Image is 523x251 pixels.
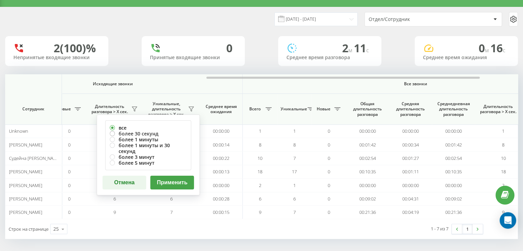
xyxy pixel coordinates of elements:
td: 00:00:00 [346,124,389,138]
label: более 30 секунд [110,131,187,137]
a: 1 [462,224,472,234]
td: 00:00:00 [200,178,243,192]
span: Общая длительность разговора [351,101,384,117]
span: 2 [502,182,504,188]
span: 10 [258,155,262,161]
td: 00:21:36 [432,206,475,219]
td: 00:00:14 [200,138,243,151]
div: 0 [226,42,232,55]
td: 00:00:22 [200,152,243,165]
span: 0 [68,142,70,148]
td: 00:10:35 [432,165,475,178]
label: более 3 минут [110,154,187,160]
span: 0 [328,142,330,148]
td: 00:00:00 [432,124,475,138]
span: 7 [293,155,296,161]
span: [PERSON_NAME] [9,209,42,215]
div: 25 [53,226,59,232]
td: 00:00:00 [346,178,389,192]
td: 00:21:36 [346,206,389,219]
span: 0 [328,182,330,188]
span: 6 [293,196,296,202]
span: Уникальные, длительность разговора > Х сек. [146,101,186,117]
label: более 5 минут [110,160,187,166]
span: 17 [292,168,297,175]
span: 0 [328,128,330,134]
span: Новые [55,106,73,112]
span: 9 [502,209,504,215]
span: 0 [328,155,330,161]
td: 00:09:02 [346,192,389,206]
span: 0 [328,209,330,215]
span: 6 [170,196,173,202]
span: 10 [501,155,506,161]
span: Средняя длительность разговора [394,101,427,117]
span: Всего [246,106,263,112]
td: 00:00:13 [200,165,243,178]
span: c [503,46,505,54]
td: 00:02:54 [432,152,475,165]
td: 00:01:42 [432,138,475,151]
td: 00:01:27 [389,152,432,165]
span: Среднее время ожидания [205,104,237,114]
span: c [366,46,369,54]
span: Новые [315,106,332,112]
span: 8 [293,142,296,148]
span: Unknown [9,128,28,134]
span: 7 [170,209,173,215]
span: Судейна [PERSON_NAME] [9,155,61,161]
span: Среднедневная длительность разговора [437,101,470,117]
span: 8 [502,142,504,148]
div: 2 (100)% [54,42,96,55]
span: 18 [501,168,506,175]
span: 0 [328,168,330,175]
div: 1 - 7 из 7 [431,225,448,232]
span: 0 [68,168,70,175]
td: 00:00:34 [389,138,432,151]
span: 7 [293,209,296,215]
span: 0 [68,182,70,188]
td: 00:01:11 [389,165,432,178]
div: Непринятые входящие звонки [13,55,100,61]
span: Длительность разговора > Х сек. [90,104,129,114]
td: 00:00:00 [389,178,432,192]
td: 00:00:00 [432,178,475,192]
div: Open Intercom Messenger [500,212,516,229]
span: м [348,46,354,54]
span: Длительность разговора > Х сек. [478,104,518,114]
span: 9 [113,209,116,215]
span: 8 [259,142,261,148]
span: 6 [259,196,261,202]
span: 9 [259,209,261,215]
span: [PERSON_NAME] [9,196,42,202]
span: 1 [293,128,296,134]
button: Отмена [102,176,146,189]
span: 2 [342,41,354,55]
td: 00:00:00 [200,124,243,138]
td: 00:02:54 [346,152,389,165]
td: 00:00:15 [200,206,243,219]
span: Строк на странице [9,226,48,232]
span: 18 [258,168,262,175]
label: все [110,125,187,131]
td: 00:00:00 [389,124,432,138]
span: Сотрудник [11,106,56,112]
button: Применить [150,176,194,189]
div: Отдел/Сотрудник [369,17,451,22]
td: 00:00:28 [200,192,243,206]
span: 16 [490,41,505,55]
td: 00:10:35 [346,165,389,178]
label: более 1 минуты и 30 секунд [110,142,187,154]
span: 0 [328,196,330,202]
span: 0 [68,155,70,161]
span: Уникальные [281,106,305,112]
span: [PERSON_NAME] [9,142,42,148]
label: более 1 минуты [110,137,187,142]
td: 00:09:02 [432,192,475,206]
span: 0 [68,209,70,215]
span: 2 [259,182,261,188]
td: 00:01:42 [346,138,389,151]
span: [PERSON_NAME] [9,182,42,188]
div: Принятые входящие звонки [150,55,237,61]
span: 0 [479,41,490,55]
